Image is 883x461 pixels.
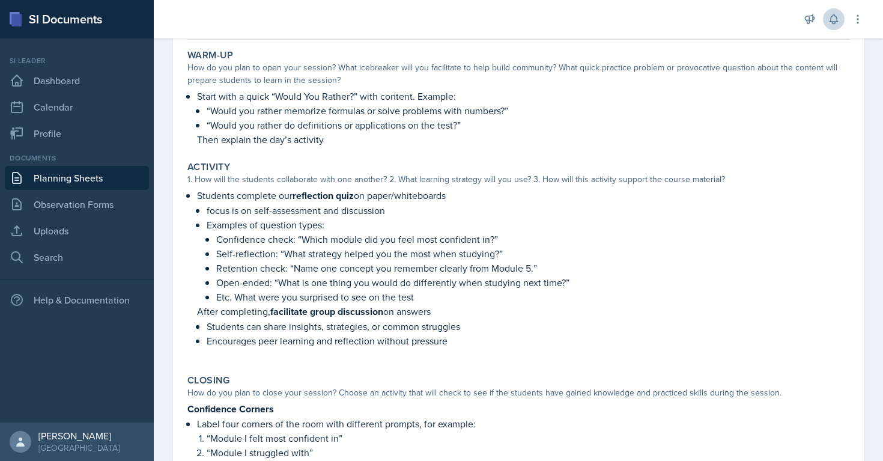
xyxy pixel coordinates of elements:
p: Open-ended: “What is one thing you would do differently when studying next time?” [216,275,849,290]
div: [PERSON_NAME] [38,430,120,442]
a: Profile [5,121,149,145]
a: Planning Sheets [5,166,149,190]
p: “Would you rather do definitions or applications on the test?” [207,118,849,132]
a: Uploads [5,219,149,243]
p: “Module I felt most confident in” [207,431,849,445]
label: Warm-Up [187,49,234,61]
label: Closing [187,374,230,386]
p: Then explain the day’s activity [197,132,849,147]
p: Self-reflection: “What strategy helped you the most when studying?” [216,246,849,261]
p: Start with a quick “Would You Rather?” with content. Example: [197,89,849,103]
strong: Confidence Corners [187,402,274,416]
a: Calendar [5,95,149,119]
p: Retention check: “Name one concept you remember clearly from Module 5.” [216,261,849,275]
p: Encourages peer learning and reflection without pressure [207,334,849,348]
p: Students can share insights, strategies, or common struggles [207,319,849,334]
p: Examples of question types: [207,218,849,232]
p: “Would you rather memorize formulas or solve problems with numbers?” [207,103,849,118]
a: Dashboard [5,69,149,93]
div: How do you plan to open your session? What icebreaker will you facilitate to help build community... [187,61,849,87]
p: Students complete our on paper/whiteboards [197,188,849,203]
p: Confidence check: “Which module did you feel most confident in?” [216,232,849,246]
p: After completing, on answers [197,304,849,319]
div: 1. How will the students collaborate with one another? 2. What learning strategy will you use? 3.... [187,173,849,186]
div: [GEOGRAPHIC_DATA] [38,442,120,454]
div: Si leader [5,55,149,66]
div: Documents [5,153,149,163]
strong: reflection quiz [293,189,354,203]
a: Search [5,245,149,269]
a: Observation Forms [5,192,149,216]
label: Activity [187,161,230,173]
p: focus is on self-assessment and discussion [207,203,849,218]
p: “Module I struggled with” [207,445,849,460]
strong: facilitate group discussion [270,305,383,319]
div: How do you plan to close your session? Choose an activity that will check to see if the students ... [187,386,849,399]
p: Label four corners of the room with different prompts, for example: [197,417,849,431]
p: Etc. What were you surprised to see on the test [216,290,849,304]
div: Help & Documentation [5,288,149,312]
